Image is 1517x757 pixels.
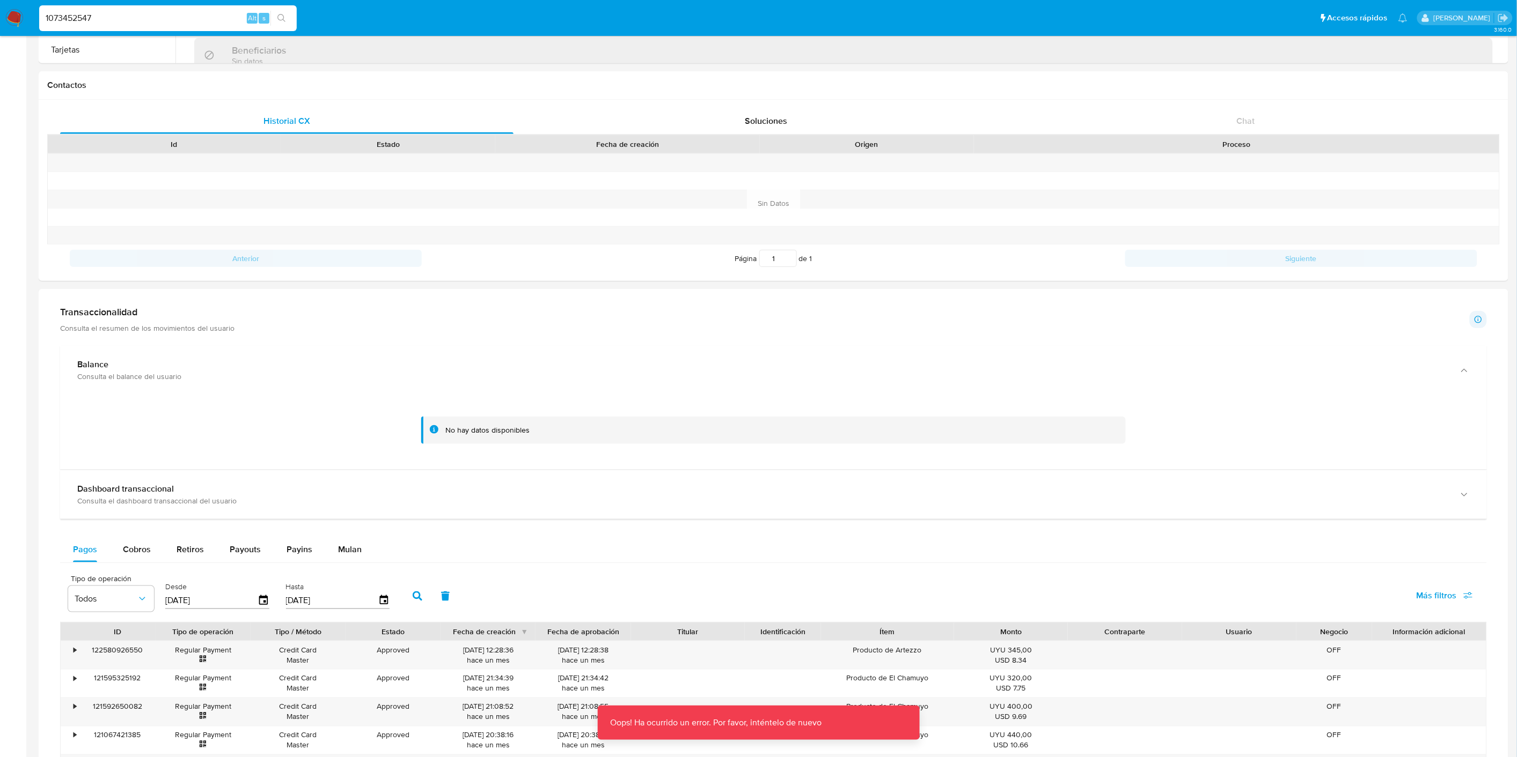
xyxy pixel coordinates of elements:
[194,38,1493,73] div: BeneficiariosSin datos
[263,115,310,127] span: Historial CX
[1398,13,1408,23] a: Notificaciones
[598,706,835,740] p: Oops! Ha ocurrido un error. Por favor, inténtelo de nuevo
[270,11,292,26] button: search-icon
[47,80,1500,91] h1: Contactos
[1498,12,1509,24] a: Salir
[810,253,812,264] span: 1
[1433,13,1494,23] p: gregorio.negri@mercadolibre.com
[745,115,787,127] span: Soluciones
[232,44,286,56] h3: Beneficiarios
[981,139,1492,150] div: Proceso
[1236,115,1255,127] span: Chat
[262,13,266,23] span: s
[248,13,257,23] span: Alt
[1494,25,1512,34] span: 3.160.0
[1125,250,1477,267] button: Siguiente
[39,11,297,25] input: Buscar usuario o caso...
[767,139,967,150] div: Origen
[735,250,812,267] span: Página de
[41,37,175,63] button: Tarjetas
[232,56,286,66] p: Sin datos
[74,139,274,150] div: Id
[289,139,488,150] div: Estado
[70,250,422,267] button: Anterior
[503,139,752,150] div: Fecha de creación
[1328,12,1388,24] span: Accesos rápidos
